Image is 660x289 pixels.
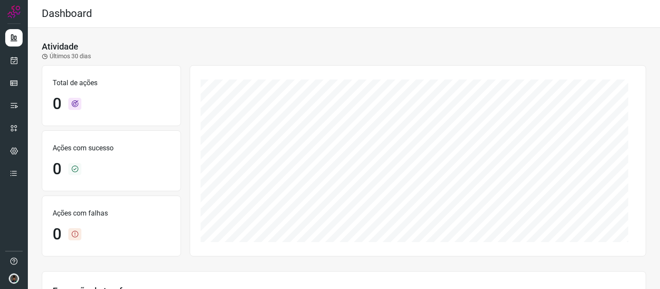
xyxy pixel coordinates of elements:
h1: 0 [53,160,61,179]
img: Logo [7,5,20,18]
img: d44150f10045ac5288e451a80f22ca79.png [9,273,19,284]
h1: 0 [53,95,61,113]
h1: 0 [53,225,61,244]
h3: Atividade [42,41,78,52]
h2: Dashboard [42,7,92,20]
p: Ações com falhas [53,208,170,219]
p: Ações com sucesso [53,143,170,153]
p: Últimos 30 dias [42,52,91,61]
p: Total de ações [53,78,170,88]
